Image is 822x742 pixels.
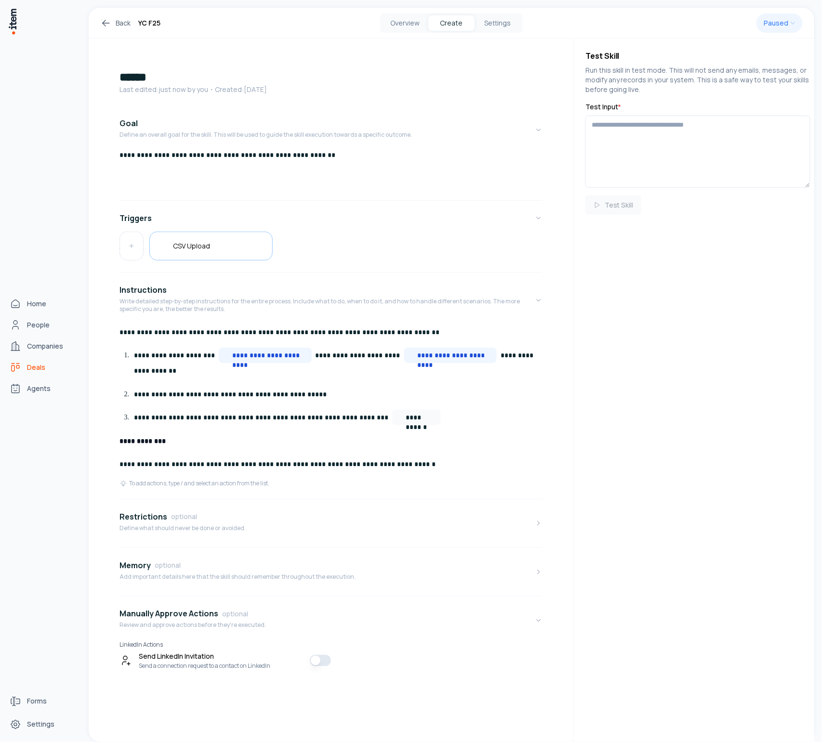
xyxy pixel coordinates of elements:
a: Deals [6,358,79,377]
button: Manually Approve ActionsoptionalReview and approve actions before they're executed. [119,600,543,641]
div: InstructionsWrite detailed step-by-step instructions for the entire process. Include what to do, ... [119,325,543,495]
button: Settings [475,15,521,31]
button: MemoryoptionalAdd important details here that the skill should remember throughout the execution. [119,552,543,592]
span: Home [27,299,46,309]
span: optional [222,609,248,619]
p: Define an overall goal for the skill. This will be used to guide the skill execution towards a sp... [119,131,412,139]
span: Companies [27,341,63,351]
button: Create [428,15,475,31]
div: Manually Approve ActionsoptionalReview and approve actions before they're executed. [119,641,543,678]
button: GoalDefine an overall goal for the skill. This will be used to guide the skill execution towards ... [119,110,543,150]
button: InstructionsWrite detailed step-by-step instructions for the entire process. Include what to do, ... [119,276,543,325]
a: Back [100,17,131,29]
h4: Test Skill [585,50,810,62]
button: RestrictionsoptionalDefine what should never be done or avoided. [119,503,543,544]
img: Item Brain Logo [8,8,17,35]
a: Agents [6,379,79,398]
button: Triggers [119,205,543,232]
h5: CSV Upload [173,241,210,250]
div: GoalDefine an overall goal for the skill. This will be used to guide the skill execution towards ... [119,150,543,196]
p: Last edited: just now by you ・Created: [DATE] [119,85,543,94]
p: Define what should never be done or avoided. [119,524,246,532]
p: Add important details here that the skill should remember throughout the execution. [119,573,356,581]
label: Test Input [585,102,810,112]
span: Settings [27,720,54,729]
span: Forms [27,697,47,706]
span: Send LinkedIn Invitation [139,651,270,663]
button: Overview [382,15,428,31]
a: People [6,315,79,335]
span: Agents [27,384,51,393]
p: Write detailed step-by-step instructions for the entire process. Include what to do, when to do i... [119,298,535,313]
a: Home [6,294,79,313]
h1: YC F25 [138,17,160,29]
a: Companies [6,337,79,356]
span: People [27,320,50,330]
h4: Triggers [119,212,152,224]
h4: Goal [119,117,138,129]
span: Send a connection request to a contact on LinkedIn [139,663,270,670]
span: optional [155,560,181,570]
a: Forms [6,692,79,711]
p: Review and approve actions before they're executed. [119,622,266,629]
div: To add actions, type / and select an action from the list. [119,480,269,487]
h4: Memory [119,560,151,571]
h4: Instructions [119,284,167,296]
h4: Manually Approve Actions [119,608,218,620]
span: Deals [27,363,45,372]
span: optional [171,512,197,521]
h4: Restrictions [119,511,167,522]
a: Settings [6,715,79,734]
p: Run this skill in test mode. This will not send any emails, messages, or modify any records in yo... [585,65,810,94]
div: Triggers [119,232,543,268]
h6: LinkedIn Actions [119,641,331,649]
